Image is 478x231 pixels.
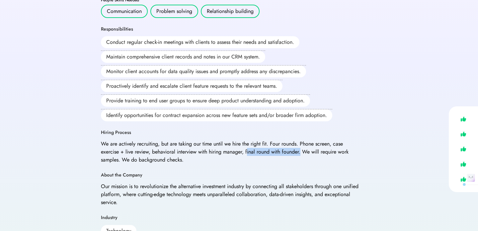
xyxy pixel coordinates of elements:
div: Provide training to end user groups to ensure deep product understanding and adoption. [101,95,310,107]
div: We are actively recruiting, but are taking our time until we hire the right fit. Four rounds. Pho... [101,140,360,164]
div: Identify opportunities for contract expansion across new feature sets and/or broader firm adoption. [101,109,332,121]
div: Our mission is to revolutionize the alternative investment industry by connecting all stakeholder... [101,182,360,206]
div: Relationship building [207,7,254,15]
div: Responsibilities [101,26,133,33]
div: Maintain comprehensive client records and notes in our CRM system. [101,51,265,63]
div: Conduct regular check-in meetings with clients to assess their needs and satisfaction. [101,36,299,48]
div: About the Company [101,172,142,178]
div: Proactively identify and escalate client feature requests to the relevant teams. [101,80,282,92]
img: like.svg [459,174,468,184]
img: like.svg [459,144,468,154]
img: like.svg [459,129,468,139]
div: Communication [107,7,142,15]
div: Hiring Process [101,129,131,136]
div: Problem solving [156,7,192,15]
img: like.svg [459,114,468,124]
div: Industry [101,214,118,221]
img: like.svg [459,159,468,169]
div: Monitor client accounts for data quality issues and promptly address any discrepancies. [101,65,306,77]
